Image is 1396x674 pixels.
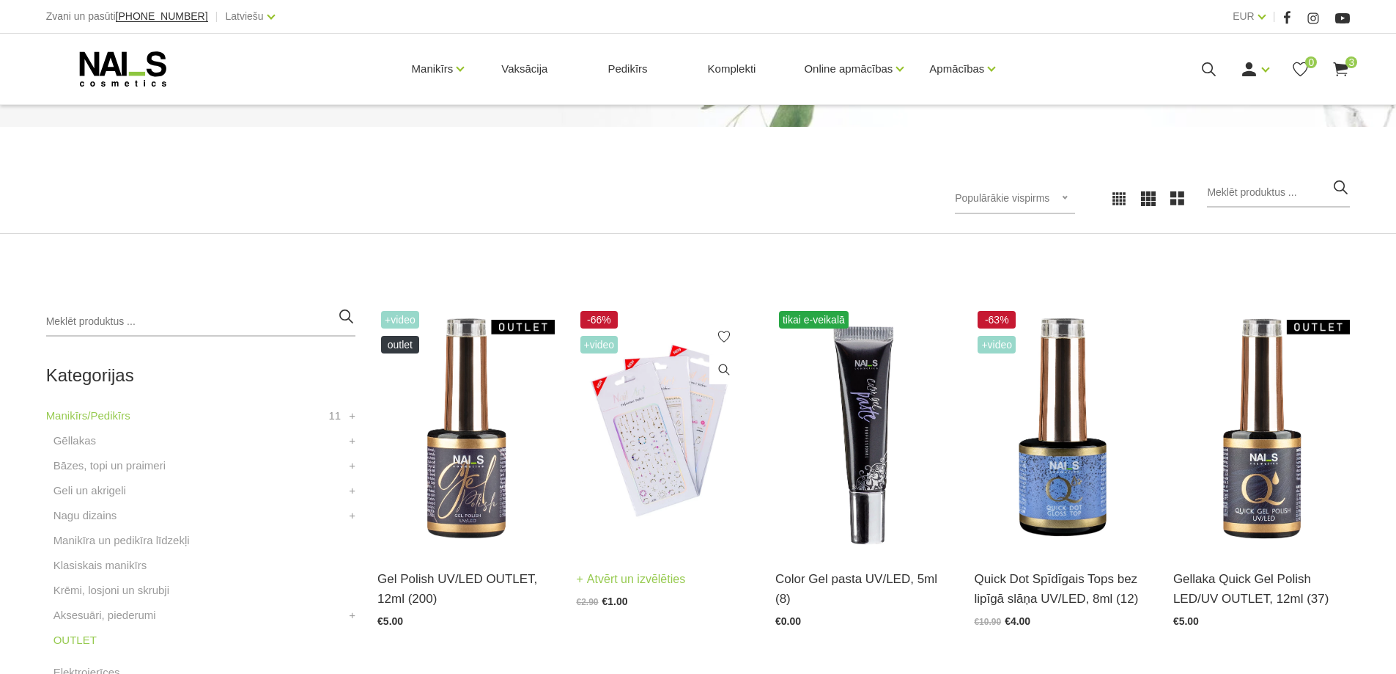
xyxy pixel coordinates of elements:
h2: Kategorijas [46,366,355,385]
a: Manikīrs/Pedikīrs [46,407,130,425]
a: Vaksācija [490,34,559,104]
a: Manikīrs [412,40,454,98]
a: 0 [1291,60,1310,78]
img: Ilgnoturīga, intensīvi pigmentēta gēllaka. Viegli klājas, lieliski žūst, nesaraujas, neatkāpjas n... [377,307,554,551]
span: €10.90 [974,617,1001,627]
a: Nagu dizains [53,507,117,524]
div: Zvani un pasūti [46,7,208,26]
a: Manikīra un pedikīra līdzekļi [53,532,190,549]
a: Gellaka Quick Gel Polish LED/UV OUTLET, 12ml (37) [1173,569,1350,609]
span: -66% [580,311,618,329]
a: Geli un akrigeli [53,482,126,499]
img: Daudzfunkcionāla pigmentēta dizaina pasta, ar kuras palīdzību iespējams zīmēt “one stroke” un “žo... [775,307,952,551]
a: [PHONE_NUMBER] [116,11,208,22]
a: + [349,607,355,624]
a: Gel Polish UV/LED OUTLET, 12ml (200) [377,569,554,609]
img: Profesionālās dizaina uzlīmes nagiem... [577,307,753,551]
a: OUTLET [53,631,97,649]
a: Latviešu [226,7,264,25]
span: -63% [978,311,1016,329]
input: Meklēt produktus ... [46,307,355,337]
a: Pedikīrs [596,34,659,104]
a: 3 [1332,60,1350,78]
span: +Video [381,311,419,329]
span: 3 [1345,56,1357,68]
span: €5.00 [377,615,403,627]
a: + [349,507,355,524]
a: Krēmi, losjoni un skrubji [53,582,169,599]
span: €4.00 [1005,615,1030,627]
span: +Video [580,336,618,354]
input: Meklēt produktus ... [1207,178,1350,208]
a: Gēllakas [53,432,96,450]
img: Ātri, ērti un vienkārši!Intensīvi pigmentēta gellaka, kas perfekti klājas arī vienā slānī, tādā v... [1173,307,1350,551]
span: OUTLET [381,336,419,354]
span: €0.00 [775,615,801,627]
a: Quick Dot Spīdīgais Tops bez lipīgā slāņa UV/LED, 8ml (12) [974,569,1151,609]
img: Quick Dot Tops – virsējais pārklājums bez lipīgā slāņa.Aktuālais trends modernam manikīra noslēgu... [974,307,1151,551]
a: + [349,457,355,475]
span: | [1273,7,1276,26]
span: +Video [978,336,1016,354]
a: Bāzes, topi un praimeri [53,457,166,475]
a: Atvērt un izvēlēties [577,569,686,590]
span: Populārākie vispirms [955,192,1049,204]
span: [PHONE_NUMBER] [116,10,208,22]
span: 0 [1305,56,1317,68]
span: 11 [328,407,341,425]
a: Aksesuāri, piederumi [53,607,156,624]
a: + [349,432,355,450]
span: | [215,7,218,26]
a: Online apmācības [804,40,893,98]
a: + [349,407,355,425]
a: Komplekti [696,34,768,104]
a: + [349,482,355,499]
a: Apmācības [929,40,984,98]
span: €2.90 [577,597,599,607]
a: Color Gel pasta UV/LED, 5ml (8) [775,569,952,609]
a: Klasiskais manikīrs [53,557,147,574]
span: €5.00 [1173,615,1199,627]
a: EUR [1233,7,1255,25]
span: tikai e-veikalā [779,311,849,329]
span: €1.00 [602,596,628,607]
